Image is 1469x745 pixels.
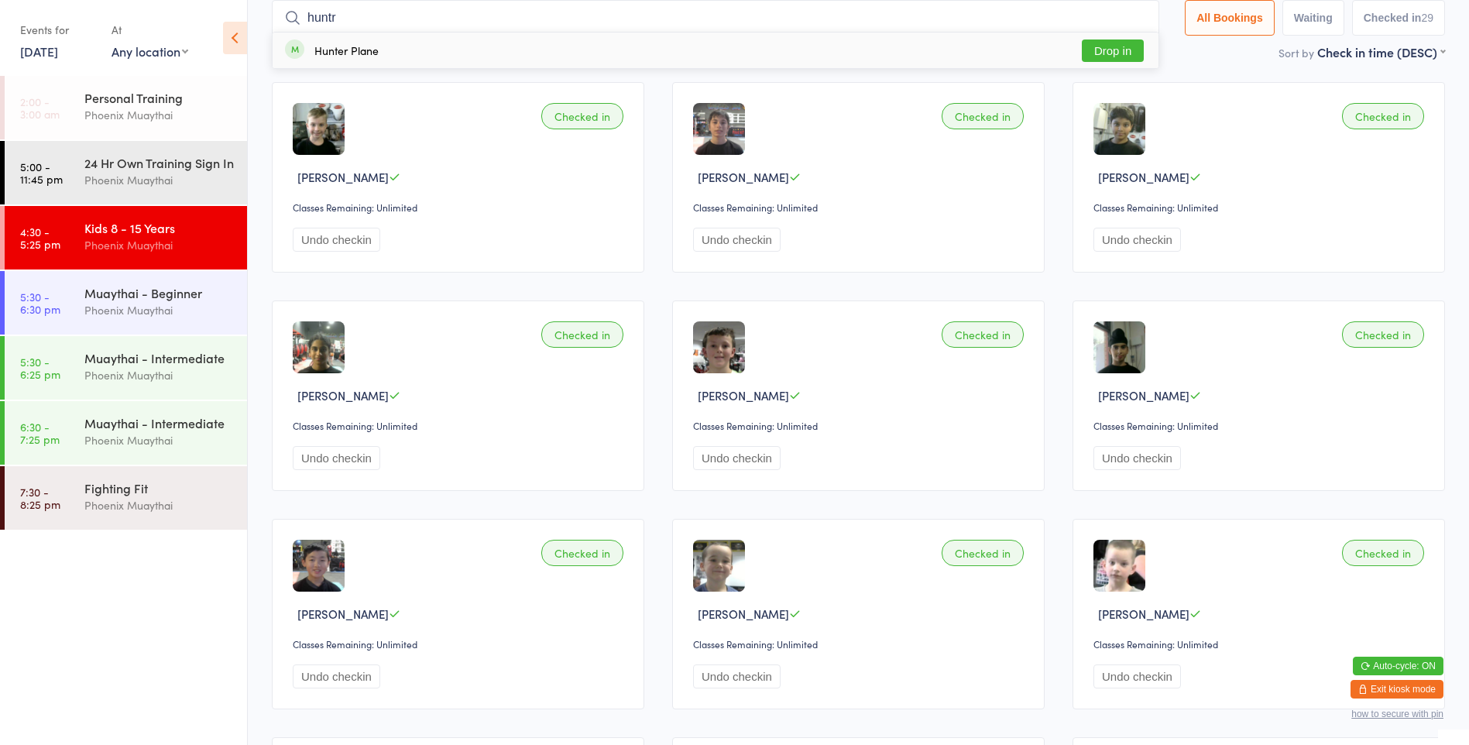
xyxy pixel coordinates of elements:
img: image1722929787.png [1093,540,1145,592]
div: Muaythai - Intermediate [84,349,234,366]
div: Phoenix Muaythai [84,236,234,254]
button: Exit kiosk mode [1351,680,1443,699]
a: 4:30 -5:25 pmKids 8 - 15 YearsPhoenix Muaythai [5,206,247,270]
a: 7:30 -8:25 pmFighting FitPhoenix Muaythai [5,466,247,530]
span: [PERSON_NAME] [297,169,389,185]
button: Undo checkin [1093,228,1181,252]
div: Checked in [541,321,623,348]
div: Fighting Fit [84,479,234,496]
time: 4:30 - 5:25 pm [20,225,60,250]
span: [PERSON_NAME] [698,606,789,622]
button: Auto-cycle: ON [1353,657,1443,675]
a: [DATE] [20,43,58,60]
div: Checked in [1342,321,1424,348]
img: image1723106419.png [293,103,345,155]
img: image1722647128.png [293,321,345,373]
button: Undo checkin [293,228,380,252]
span: [PERSON_NAME] [1098,169,1189,185]
div: Personal Training [84,89,234,106]
div: Events for [20,17,96,43]
div: Checked in [1342,540,1424,566]
a: 5:30 -6:30 pmMuaythai - BeginnerPhoenix Muaythai [5,271,247,335]
div: Any location [112,43,188,60]
time: 2:00 - 3:00 am [20,95,60,120]
button: Undo checkin [1093,664,1181,688]
time: 5:00 - 11:45 pm [20,160,63,185]
a: 5:30 -6:25 pmMuaythai - IntermediatePhoenix Muaythai [5,336,247,400]
div: Muaythai - Intermediate [84,414,234,431]
img: image1723255731.png [693,540,745,592]
div: Phoenix Muaythai [84,171,234,189]
img: image1723020741.png [693,321,745,373]
div: Checked in [942,540,1024,566]
div: Checked in [1342,103,1424,129]
div: Classes Remaining: Unlimited [693,637,1028,651]
div: Hunter Plane [314,44,379,57]
div: Muaythai - Beginner [84,284,234,301]
div: Phoenix Muaythai [84,301,234,319]
span: [PERSON_NAME] [1098,387,1189,403]
div: Kids 8 - 15 Years [84,219,234,236]
button: Undo checkin [1093,446,1181,470]
div: Classes Remaining: Unlimited [293,201,628,214]
div: Phoenix Muaythai [84,431,234,449]
div: Phoenix Muaythai [84,496,234,514]
button: Undo checkin [293,446,380,470]
div: At [112,17,188,43]
div: Checked in [942,321,1024,348]
div: Check in time (DESC) [1317,43,1445,60]
img: image1722648271.png [1093,103,1145,155]
button: Drop in [1082,39,1144,62]
div: 29 [1421,12,1433,24]
div: Classes Remaining: Unlimited [1093,637,1429,651]
time: 5:30 - 6:25 pm [20,355,60,380]
span: [PERSON_NAME] [698,169,789,185]
div: Classes Remaining: Unlimited [1093,201,1429,214]
span: [PERSON_NAME] [297,387,389,403]
div: Phoenix Muaythai [84,106,234,124]
a: 5:00 -11:45 pm24 Hr Own Training Sign InPhoenix Muaythai [5,141,247,204]
time: 7:30 - 8:25 pm [20,486,60,510]
button: Undo checkin [293,664,380,688]
button: Undo checkin [693,446,781,470]
div: Classes Remaining: Unlimited [293,419,628,432]
span: [PERSON_NAME] [1098,606,1189,622]
a: 2:00 -3:00 amPersonal TrainingPhoenix Muaythai [5,76,247,139]
label: Sort by [1279,45,1314,60]
div: Classes Remaining: Unlimited [693,419,1028,432]
a: 6:30 -7:25 pmMuaythai - IntermediatePhoenix Muaythai [5,401,247,465]
span: [PERSON_NAME] [698,387,789,403]
img: image1752129234.png [693,103,745,155]
div: Phoenix Muaythai [84,366,234,384]
img: image1723019364.png [1093,321,1145,373]
div: Checked in [541,540,623,566]
span: [PERSON_NAME] [297,606,389,622]
div: Checked in [541,103,623,129]
div: Classes Remaining: Unlimited [693,201,1028,214]
div: Checked in [942,103,1024,129]
div: Classes Remaining: Unlimited [1093,419,1429,432]
button: Undo checkin [693,664,781,688]
time: 6:30 - 7:25 pm [20,421,60,445]
time: 5:30 - 6:30 pm [20,290,60,315]
button: how to secure with pin [1351,709,1443,719]
button: Undo checkin [693,228,781,252]
div: Classes Remaining: Unlimited [293,637,628,651]
img: image1736761219.png [293,540,345,592]
div: 24 Hr Own Training Sign In [84,154,234,171]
